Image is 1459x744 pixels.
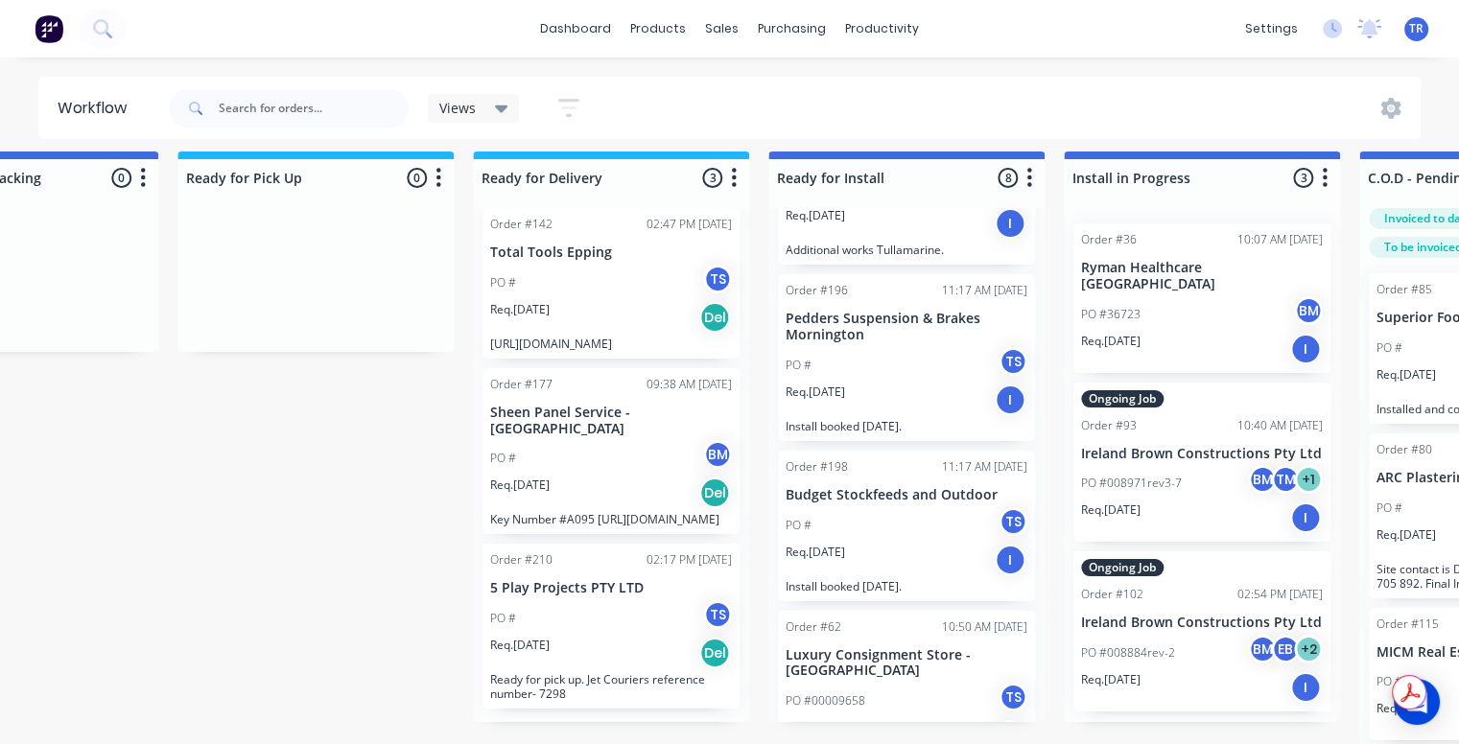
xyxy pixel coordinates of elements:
[699,302,730,333] div: Del
[1290,334,1321,364] div: I
[786,544,845,561] p: Req. [DATE]
[999,507,1027,536] div: TS
[995,384,1025,415] div: I
[786,357,812,374] p: PO #
[1290,672,1321,703] div: I
[1081,559,1164,576] div: Ongoing Job
[786,692,865,709] p: PO #00009658
[1081,306,1141,323] p: PO #36723
[58,97,136,120] div: Workflow
[35,14,63,43] img: Factory
[490,216,553,233] div: Order #142
[786,719,845,736] p: Req. [DATE]
[1081,586,1143,603] div: Order #102
[786,487,1027,503] p: Budget Stockfeeds and Outdoor
[995,545,1025,575] div: I
[482,368,740,535] div: Order #17709:38 AM [DATE]Sheen Panel Service - [GEOGRAPHIC_DATA]PO #BMReq.[DATE]DelKey Number #A0...
[703,440,732,469] div: BM
[490,610,516,627] p: PO #
[1271,465,1300,494] div: TM
[439,98,476,118] span: Views
[1290,502,1321,533] div: I
[1081,475,1182,492] p: PO #008971rev3-7
[647,376,732,393] div: 09:38 AM [DATE]
[703,265,732,293] div: TS
[1237,231,1323,248] div: 10:07 AM [DATE]
[786,384,845,401] p: Req. [DATE]
[1081,390,1164,407] div: Ongoing Job
[1377,700,1436,717] p: Req. [DATE]
[1081,231,1137,248] div: Order #36
[695,14,748,43] div: sales
[490,301,550,318] p: Req. [DATE]
[1294,465,1323,494] div: + 1
[1377,281,1432,298] div: Order #85
[1248,635,1277,663] div: BM
[490,580,732,596] p: 5 Play Projects PTY LTD
[748,14,835,43] div: purchasing
[786,243,1027,257] p: Additional works Tullamarine.
[219,89,409,128] input: Search for orders...
[942,458,1027,476] div: 11:17 AM [DATE]
[490,477,550,494] p: Req. [DATE]
[942,618,1027,636] div: 10:50 AM [DATE]
[995,208,1025,239] div: I
[490,512,732,526] p: Key Number #A095 [URL][DOMAIN_NAME]
[1377,339,1402,357] p: PO #
[1271,635,1300,663] div: EB
[1237,586,1323,603] div: 02:54 PM [DATE]
[1237,417,1323,434] div: 10:40 AM [DATE]
[835,14,929,43] div: productivity
[490,672,732,701] p: Ready for pick up. Jet Couriers reference number- 7298
[647,216,732,233] div: 02:47 PM [DATE]
[490,551,553,569] div: Order #210
[490,376,553,393] div: Order #177
[490,274,516,291] p: PO #
[490,337,732,351] p: [URL][DOMAIN_NAME]
[1377,616,1439,633] div: Order #115
[1377,673,1402,690] p: PO #
[490,450,516,467] p: PO #
[1081,615,1323,631] p: Ireland Brown Constructions Pty Ltd
[778,451,1035,601] div: Order #19811:17 AM [DATE]Budget Stockfeeds and OutdoorPO #TSReq.[DATE]IInstall booked [DATE].
[1377,526,1436,544] p: Req. [DATE]
[1248,465,1277,494] div: BM
[1081,417,1137,434] div: Order #93
[1081,260,1323,292] p: Ryman Healthcare [GEOGRAPHIC_DATA]
[490,405,732,437] p: Sheen Panel Service - [GEOGRAPHIC_DATA]
[621,14,695,43] div: products
[786,517,812,534] p: PO #
[1081,501,1141,519] p: Req. [DATE]
[530,14,621,43] a: dashboard
[1377,366,1436,384] p: Req. [DATE]
[1294,296,1323,325] div: BM
[999,347,1027,376] div: TS
[490,244,732,261] p: Total Tools Epping
[482,208,740,359] div: Order #14202:47 PM [DATE]Total Tools EppingPO #TSReq.[DATE]Del[URL][DOMAIN_NAME]
[786,207,845,224] p: Req. [DATE]
[1377,441,1432,458] div: Order #80
[786,458,848,476] div: Order #198
[942,282,1027,299] div: 11:17 AM [DATE]
[1073,383,1330,543] div: Ongoing JobOrder #9310:40 AM [DATE]Ireland Brown Constructions Pty LtdPO #008971rev3-7BMTM+1Req.[...
[786,282,848,299] div: Order #196
[1081,644,1175,662] p: PO #008884rev-2
[999,683,1027,711] div: TS
[1081,333,1141,350] p: Req. [DATE]
[786,419,1027,433] p: Install booked [DATE].
[786,618,841,636] div: Order #62
[1081,671,1141,688] p: Req. [DATE]
[482,544,740,709] div: Order #21002:17 PM [DATE]5 Play Projects PTY LTDPO #TSReq.[DATE]DelReady for pick up. Jet Courier...
[703,600,732,629] div: TS
[1081,446,1323,462] p: Ireland Brown Constructions Pty Ltd
[1073,223,1330,373] div: Order #3610:07 AM [DATE]Ryman Healthcare [GEOGRAPHIC_DATA]PO #36723BMReq.[DATE]I
[786,311,1027,343] p: Pedders Suspension & Brakes Mornington
[1235,14,1307,43] div: settings
[786,579,1027,593] p: Install booked [DATE].
[786,647,1027,680] p: Luxury Consignment Store - [GEOGRAPHIC_DATA]
[699,477,730,508] div: Del
[1294,635,1323,663] div: + 2
[1409,20,1424,37] span: TR
[699,638,730,668] div: Del
[778,274,1035,441] div: Order #19611:17 AM [DATE]Pedders Suspension & Brakes MorningtonPO #TSReq.[DATE]IInstall booked [D...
